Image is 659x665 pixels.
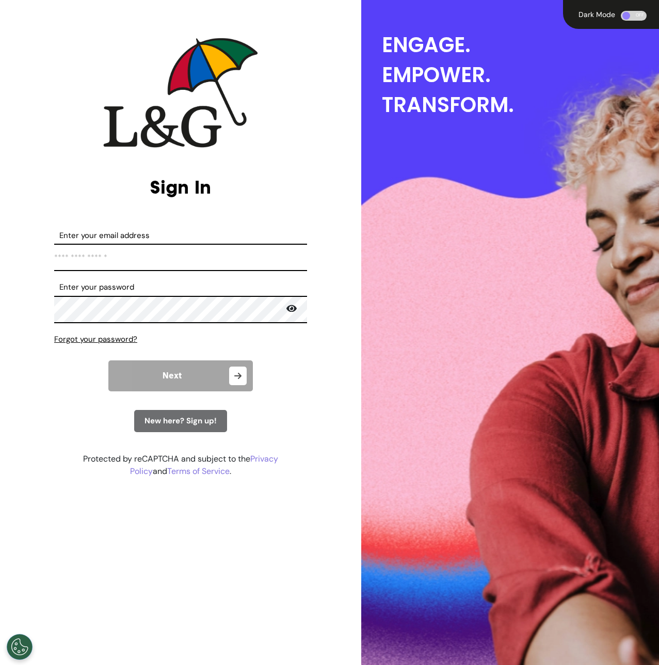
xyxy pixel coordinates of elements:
div: TRANSFORM. [382,90,659,120]
div: Dark Mode [575,11,618,18]
button: Next [108,360,253,391]
span: Forgot your password? [54,334,137,344]
label: Enter your password [54,281,307,293]
div: Protected by reCAPTCHA and subject to the and . [54,453,307,478]
img: company logo [103,38,258,148]
div: EMPOWER. [382,60,659,90]
button: Open Preferences [7,634,33,660]
label: Enter your email address [54,230,307,242]
span: Next [163,372,182,380]
span: New here? Sign up! [144,416,217,426]
a: Privacy Policy [130,453,278,477]
a: Terms of Service [167,466,230,477]
div: ENGAGE. [382,30,659,60]
div: OFF [621,11,647,21]
h2: Sign In [54,176,307,198]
